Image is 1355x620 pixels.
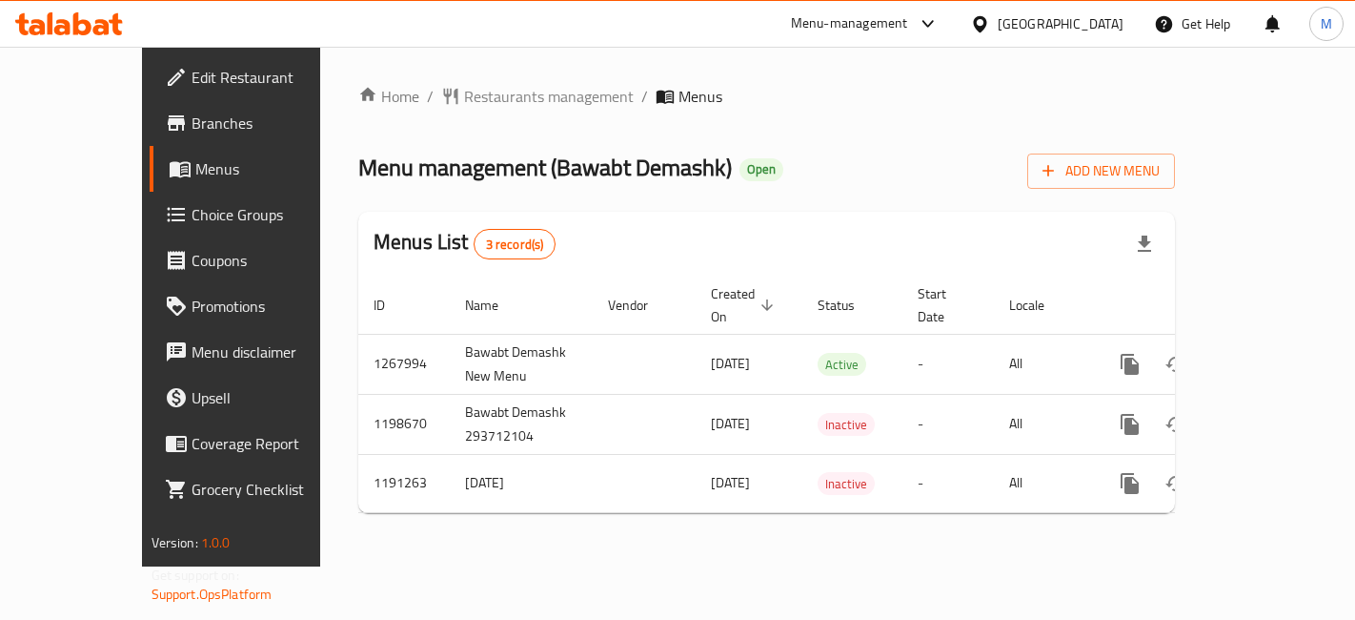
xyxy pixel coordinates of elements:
span: Inactive [818,414,875,436]
th: Actions [1092,277,1305,335]
span: Choice Groups [192,203,353,226]
span: Status [818,294,880,317]
div: Total records count [474,229,556,259]
td: Bawabt Demashk 293712104 [450,394,593,454]
button: Change Status [1153,341,1199,387]
span: Version: [152,530,198,555]
button: more [1107,461,1153,506]
a: Support.OpsPlatform [152,582,273,607]
a: Coupons [150,238,368,283]
td: - [902,334,994,394]
a: Coverage Report [150,421,368,466]
span: Start Date [918,282,971,328]
a: Grocery Checklist [150,466,368,512]
td: [DATE] [450,454,593,512]
span: 1.0.0 [201,530,231,555]
div: Inactive [818,413,875,436]
span: Menu disclaimer [192,341,353,363]
td: All [994,334,1092,394]
span: Promotions [192,295,353,318]
a: Home [358,85,419,108]
span: Coupons [192,249,353,272]
td: 1191263 [358,454,450,512]
h2: Menus List [374,228,556,259]
span: Edit Restaurant [192,66,353,89]
span: Coverage Report [192,432,353,455]
span: ID [374,294,410,317]
a: Promotions [150,283,368,329]
td: 1198670 [358,394,450,454]
li: / [641,85,648,108]
div: Export file [1122,221,1167,267]
span: Vendor [608,294,673,317]
span: Get support on: [152,563,239,588]
table: enhanced table [358,277,1305,513]
span: Restaurants management [464,85,634,108]
span: M [1321,13,1332,34]
span: Add New Menu [1042,159,1160,183]
span: Menu management ( Bawabt Demashk ) [358,146,732,189]
a: Upsell [150,375,368,421]
li: / [427,85,434,108]
span: Locale [1009,294,1069,317]
nav: breadcrumb [358,85,1175,108]
span: [DATE] [711,470,750,495]
td: - [902,454,994,512]
a: Choice Groups [150,192,368,238]
span: [DATE] [711,351,750,376]
td: All [994,454,1092,512]
td: Bawabt Demashk New Menu [450,334,593,394]
div: Active [818,353,866,376]
span: Menus [678,85,722,108]
span: Upsell [192,386,353,409]
a: Edit Restaurant [150,54,368,100]
span: Menus [195,157,353,180]
span: Created On [711,282,779,328]
a: Restaurants management [441,85,634,108]
div: Open [739,158,783,181]
div: [GEOGRAPHIC_DATA] [998,13,1123,34]
span: Inactive [818,473,875,495]
td: - [902,394,994,454]
button: more [1107,341,1153,387]
td: 1267994 [358,334,450,394]
span: Open [739,161,783,177]
td: All [994,394,1092,454]
span: Name [465,294,523,317]
button: Add New Menu [1027,154,1175,189]
a: Branches [150,100,368,146]
button: Change Status [1153,461,1199,506]
span: 3 record(s) [475,236,556,254]
span: Grocery Checklist [192,478,353,501]
button: more [1107,402,1153,447]
a: Menu disclaimer [150,329,368,375]
div: Menu-management [791,12,908,35]
span: Branches [192,112,353,134]
span: Active [818,354,866,376]
a: Menus [150,146,368,192]
span: [DATE] [711,411,750,436]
